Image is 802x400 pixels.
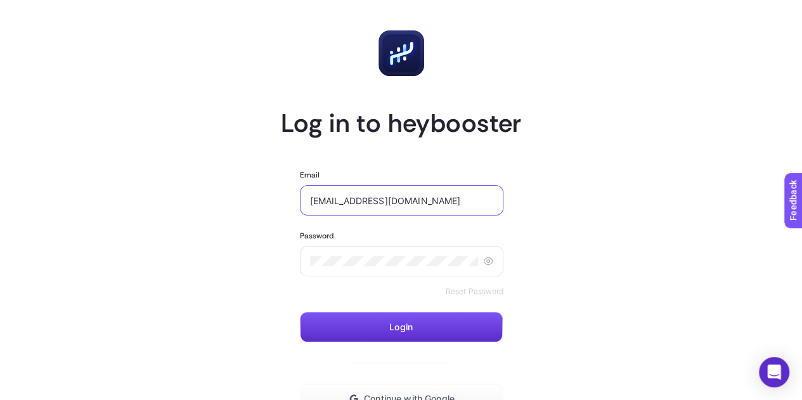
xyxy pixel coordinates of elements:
div: Open Intercom Messenger [759,357,789,387]
input: Enter your email address [310,195,494,205]
span: Login [389,322,413,332]
label: Password [300,231,334,241]
label: Email [300,170,320,180]
span: Feedback [8,4,48,14]
button: Login [300,312,503,342]
h1: Log in to heybooster [281,106,522,139]
a: Reset Password [446,287,504,297]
